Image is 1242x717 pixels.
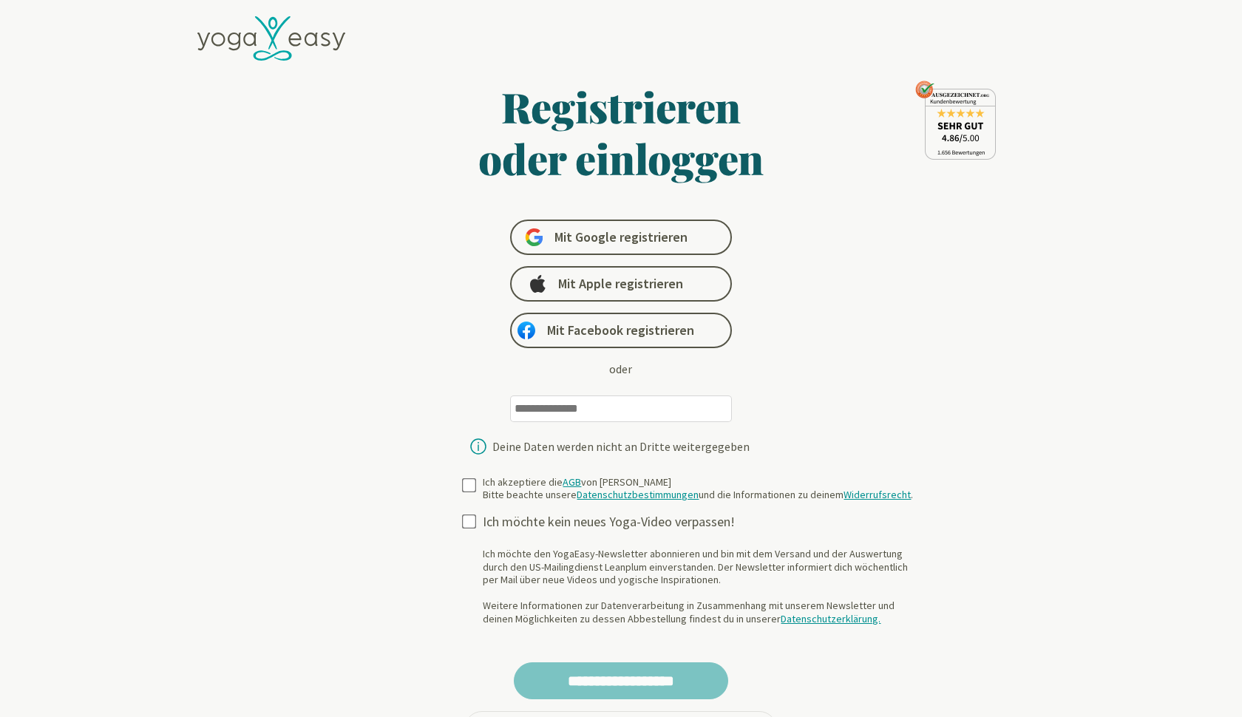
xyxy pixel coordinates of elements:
a: Datenschutzbestimmungen [577,488,699,501]
a: Mit Google registrieren [510,220,732,255]
h1: Registrieren oder einloggen [335,81,907,184]
div: Ich möchte kein neues Yoga-Video verpassen! [483,514,925,531]
a: Datenschutzerklärung. [781,612,880,625]
div: oder [609,360,632,378]
div: Ich möchte den YogaEasy-Newsletter abonnieren und bin mit dem Versand und der Auswertung durch de... [483,548,925,625]
a: Mit Apple registrieren [510,266,732,302]
span: Mit Apple registrieren [558,275,683,293]
div: Ich akzeptiere die von [PERSON_NAME] Bitte beachte unsere und die Informationen zu deinem . [483,476,913,502]
img: ausgezeichnet_seal.png [915,81,996,160]
span: Mit Google registrieren [554,228,688,246]
a: Mit Facebook registrieren [510,313,732,348]
div: Deine Daten werden nicht an Dritte weitergegeben [492,441,750,452]
a: AGB [563,475,581,489]
span: Mit Facebook registrieren [547,322,694,339]
a: Widerrufsrecht [844,488,911,501]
